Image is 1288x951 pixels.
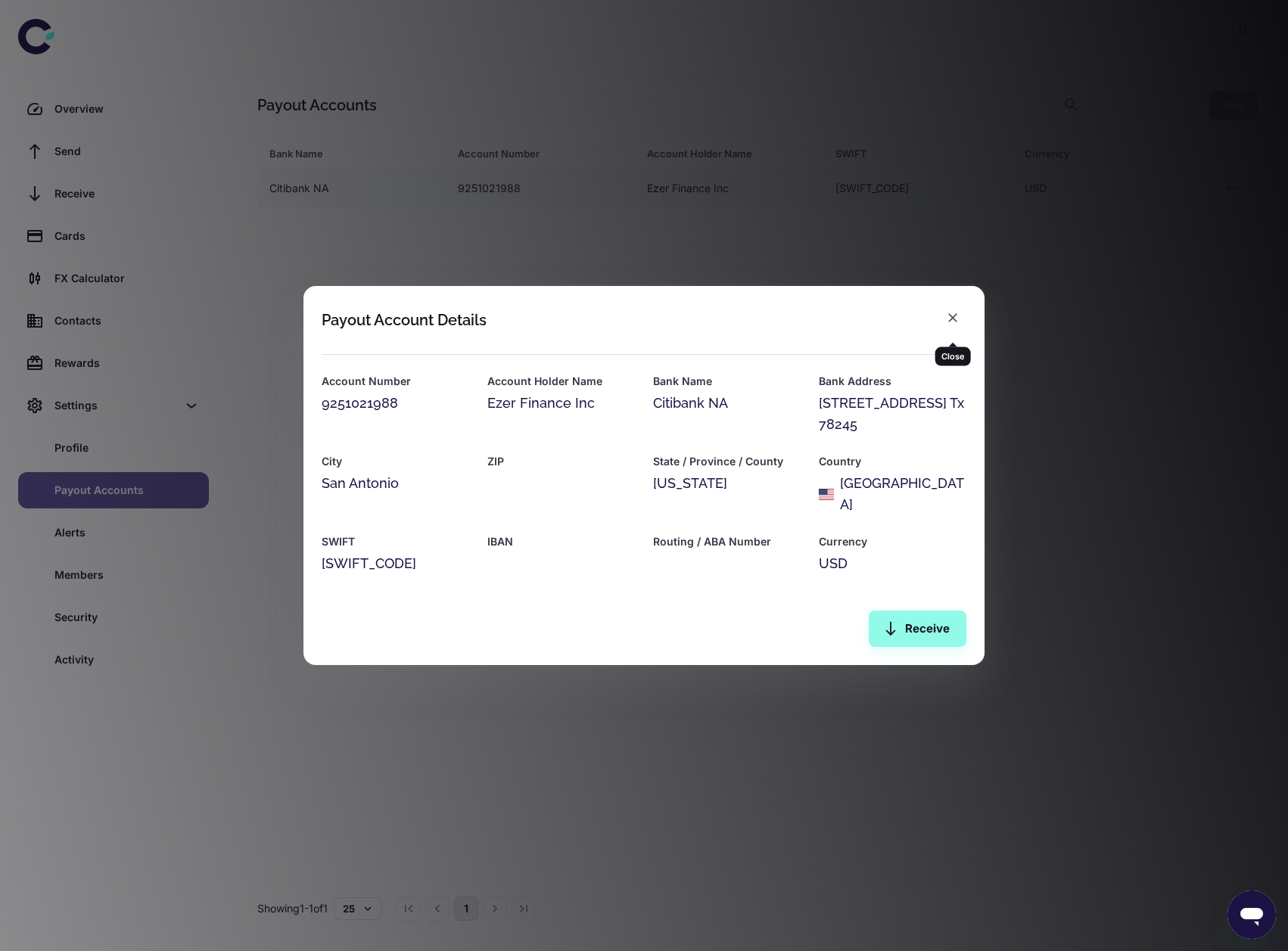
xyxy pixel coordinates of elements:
div: Citibank NA [653,393,801,414]
div: [STREET_ADDRESS] Tx 78245 [819,393,966,435]
h6: Account Number [322,373,469,390]
div: USD [819,553,966,574]
h6: Routing / ABA Number [653,533,801,550]
h6: SWIFT [322,533,469,550]
h6: State / Province / County [653,453,801,470]
div: [US_STATE] [653,473,801,494]
div: Close [935,347,971,366]
div: Ezer Finance Inc [487,393,635,414]
div: San Antonio [322,473,469,494]
h6: Bank Name [653,373,801,390]
h6: IBAN [487,533,635,550]
h6: Account Holder Name [487,373,635,390]
a: Receive [869,611,966,647]
h6: Currency [819,533,966,550]
div: [SWIFT_CODE] [322,553,469,574]
h6: Country [819,453,966,470]
h6: Bank Address [819,373,966,390]
iframe: Button to launch messaging window [1227,890,1276,939]
div: [GEOGRAPHIC_DATA] [840,473,966,515]
h6: City [322,453,469,470]
h6: ZIP [487,453,635,470]
div: Payout Account Details [322,311,487,329]
div: 9251021988 [322,393,469,414]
